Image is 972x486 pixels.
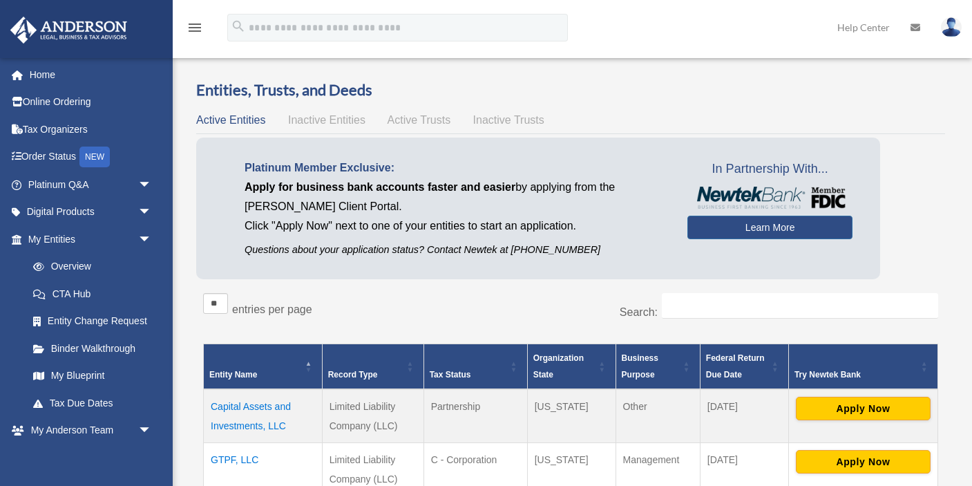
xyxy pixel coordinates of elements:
[430,370,471,380] span: Tax Status
[232,303,312,315] label: entries per page
[19,335,166,362] a: Binder Walkthrough
[796,397,931,420] button: Apply Now
[138,417,166,445] span: arrow_drop_down
[138,171,166,199] span: arrow_drop_down
[706,353,765,380] span: Federal Return Due Date
[388,114,451,126] span: Active Trusts
[10,88,173,116] a: Online Ordering
[245,241,667,259] p: Questions about your application status? Contact Newtek at [PHONE_NUMBER]
[328,370,378,380] span: Record Type
[79,147,110,167] div: NEW
[231,19,246,34] i: search
[10,198,173,226] a: Digital Productsarrow_drop_down
[245,181,515,193] span: Apply for business bank accounts faster and easier
[288,114,365,126] span: Inactive Entities
[423,389,527,443] td: Partnership
[187,19,203,36] i: menu
[694,187,846,209] img: NewtekBankLogoSM.png
[788,344,937,390] th: Try Newtek Bank : Activate to sort
[10,115,173,143] a: Tax Organizers
[19,362,166,390] a: My Blueprint
[196,114,265,126] span: Active Entities
[10,225,166,253] a: My Entitiesarrow_drop_down
[10,417,173,445] a: My Anderson Teamarrow_drop_down
[204,389,323,443] td: Capital Assets and Investments, LLC
[533,353,584,380] span: Organization State
[245,216,667,236] p: Click "Apply Now" next to one of your entities to start an application.
[19,389,166,417] a: Tax Due Dates
[322,389,423,443] td: Limited Liability Company (LLC)
[138,225,166,254] span: arrow_drop_down
[19,308,166,335] a: Entity Change Request
[10,61,173,88] a: Home
[19,253,159,281] a: Overview
[19,280,166,308] a: CTA Hub
[527,344,616,390] th: Organization State: Activate to sort
[10,171,173,198] a: Platinum Q&Aarrow_drop_down
[796,450,931,474] button: Apply Now
[138,198,166,227] span: arrow_drop_down
[687,216,852,239] a: Learn More
[473,114,544,126] span: Inactive Trusts
[245,158,667,178] p: Platinum Member Exclusive:
[794,366,917,383] div: Try Newtek Bank
[322,344,423,390] th: Record Type: Activate to sort
[687,158,852,180] span: In Partnership With...
[616,344,700,390] th: Business Purpose: Activate to sort
[527,389,616,443] td: [US_STATE]
[6,17,131,44] img: Anderson Advisors Platinum Portal
[620,306,658,318] label: Search:
[700,344,788,390] th: Federal Return Due Date: Activate to sort
[616,389,700,443] td: Other
[196,80,945,101] h3: Entities, Trusts, and Deeds
[423,344,527,390] th: Tax Status: Activate to sort
[622,353,658,380] span: Business Purpose
[700,389,788,443] td: [DATE]
[941,17,962,37] img: User Pic
[245,178,667,216] p: by applying from the [PERSON_NAME] Client Portal.
[187,24,203,36] a: menu
[204,344,323,390] th: Entity Name: Activate to invert sorting
[10,143,173,171] a: Order StatusNEW
[209,370,257,380] span: Entity Name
